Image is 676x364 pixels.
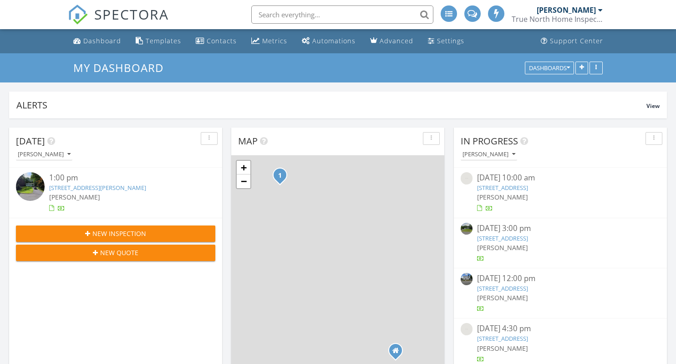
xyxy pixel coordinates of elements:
a: Automations (Advanced) [298,33,359,50]
a: Support Center [537,33,607,50]
button: New Quote [16,245,215,261]
a: [STREET_ADDRESS] [477,284,528,292]
div: [PERSON_NAME] [463,151,515,158]
i: 1 [278,173,282,179]
div: 17 Mayflower, Keene NH 03448 [396,350,401,356]
div: Dashboard [83,36,121,45]
div: Metrics [262,36,287,45]
div: Dashboards [529,65,570,71]
span: New Quote [100,248,138,257]
a: My Dashboard [73,60,171,75]
a: Contacts [192,33,240,50]
a: Zoom in [237,161,250,174]
div: Alerts [16,99,646,111]
div: 77 Griswold Dr, Town of Rockingham, VT 05101 [280,175,285,180]
span: [PERSON_NAME] [477,293,528,302]
img: streetview [16,172,45,201]
a: Dashboard [70,33,125,50]
div: Advanced [380,36,413,45]
a: SPECTORA [68,12,169,31]
img: streetview [461,172,473,184]
div: Automations [312,36,356,45]
span: SPECTORA [94,5,169,24]
button: New Inspection [16,226,215,242]
a: [DATE] 3:00 pm [STREET_ADDRESS] [PERSON_NAME] [461,223,660,263]
a: Advanced [366,33,417,50]
a: [STREET_ADDRESS] [477,184,528,192]
div: Templates [146,36,181,45]
a: [DATE] 4:30 pm [STREET_ADDRESS] [PERSON_NAME] [461,323,660,364]
div: [DATE] 12:00 pm [477,273,643,284]
a: Settings [424,33,468,50]
button: [PERSON_NAME] [16,149,72,161]
button: Dashboards [525,62,574,74]
span: In Progress [461,135,518,147]
div: [DATE] 10:00 am [477,172,643,184]
div: [DATE] 4:30 pm [477,323,643,334]
div: Support Center [550,36,603,45]
span: Map [238,135,258,147]
img: streetview [461,323,473,335]
img: streetview [461,223,473,235]
div: Contacts [207,36,237,45]
a: [STREET_ADDRESS] [477,334,528,343]
a: [DATE] 12:00 pm [STREET_ADDRESS] [PERSON_NAME] [461,273,660,313]
a: Metrics [248,33,291,50]
input: Search everything... [251,5,433,24]
a: 1:00 pm [STREET_ADDRESS][PERSON_NAME] [PERSON_NAME] [16,172,215,213]
span: New Inspection [92,229,146,238]
span: [PERSON_NAME] [477,243,528,252]
div: [DATE] 3:00 pm [477,223,643,234]
div: Settings [437,36,464,45]
a: [STREET_ADDRESS] [477,234,528,242]
a: Templates [132,33,185,50]
button: [PERSON_NAME] [461,149,517,161]
span: View [646,102,660,110]
span: [PERSON_NAME] [477,193,528,201]
a: [STREET_ADDRESS][PERSON_NAME] [49,184,146,192]
img: streetview [461,273,473,285]
span: [PERSON_NAME] [49,193,100,201]
a: Zoom out [237,174,250,188]
div: 1:00 pm [49,172,199,184]
div: [PERSON_NAME] [537,5,596,15]
a: [DATE] 10:00 am [STREET_ADDRESS] [PERSON_NAME] [461,172,660,213]
div: True North Home Inspection LLC [512,15,603,24]
span: [DATE] [16,135,45,147]
img: The Best Home Inspection Software - Spectora [68,5,88,25]
span: [PERSON_NAME] [477,344,528,353]
div: [PERSON_NAME] [18,151,71,158]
